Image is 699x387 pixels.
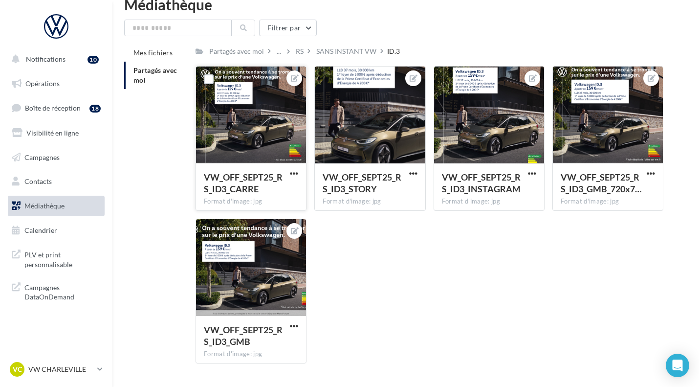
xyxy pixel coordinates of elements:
div: ... [275,45,283,58]
div: Format d'image: jpg [442,197,536,206]
span: Médiathèque [24,202,65,210]
span: PLV et print personnalisable [24,248,101,269]
div: Format d'image: jpg [323,197,417,206]
div: Format d'image: jpg [204,350,298,359]
a: PLV et print personnalisable [6,244,107,273]
span: Campagnes DataOnDemand [24,281,101,302]
span: VW_OFF_SEPT25_RS_ID3_STORY [323,172,401,194]
div: Partagés avec moi [209,46,264,56]
a: Calendrier [6,220,107,241]
div: ID.3 [387,46,400,56]
a: Campagnes DataOnDemand [6,277,107,306]
span: VW_OFF_SEPT25_RS_ID3_GMB [204,324,283,347]
a: Contacts [6,171,107,192]
div: RS [296,46,304,56]
span: Partagés avec moi [133,66,177,84]
a: Campagnes [6,147,107,168]
a: Opérations [6,73,107,94]
span: Visibilité en ligne [26,129,79,137]
div: 18 [89,105,101,113]
span: VC [13,364,22,374]
span: Mes fichiers [133,48,173,57]
div: Format d'image: jpg [204,197,298,206]
span: VW_OFF_SEPT25_RS_ID3_GMB_720x720 [561,172,642,194]
span: Campagnes [24,153,60,161]
span: Calendrier [24,226,57,234]
div: 10 [87,56,99,64]
div: SANS INSTANT VW [316,46,376,56]
span: Boîte de réception [25,104,81,112]
div: Format d'image: jpg [561,197,655,206]
p: VW CHARLEVILLE [28,364,93,374]
div: Open Intercom Messenger [666,354,689,377]
a: Visibilité en ligne [6,123,107,143]
button: Filtrer par [259,20,317,36]
span: VW_OFF_SEPT25_RS_ID3_CARRE [204,172,283,194]
span: Contacts [24,177,52,185]
a: VC VW CHARLEVILLE [8,360,105,379]
a: Médiathèque [6,196,107,216]
a: Boîte de réception18 [6,97,107,118]
span: VW_OFF_SEPT25_RS_ID3_INSTAGRAM [442,172,521,194]
span: Opérations [25,79,60,88]
button: Notifications 10 [6,49,103,69]
span: Notifications [26,55,66,63]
